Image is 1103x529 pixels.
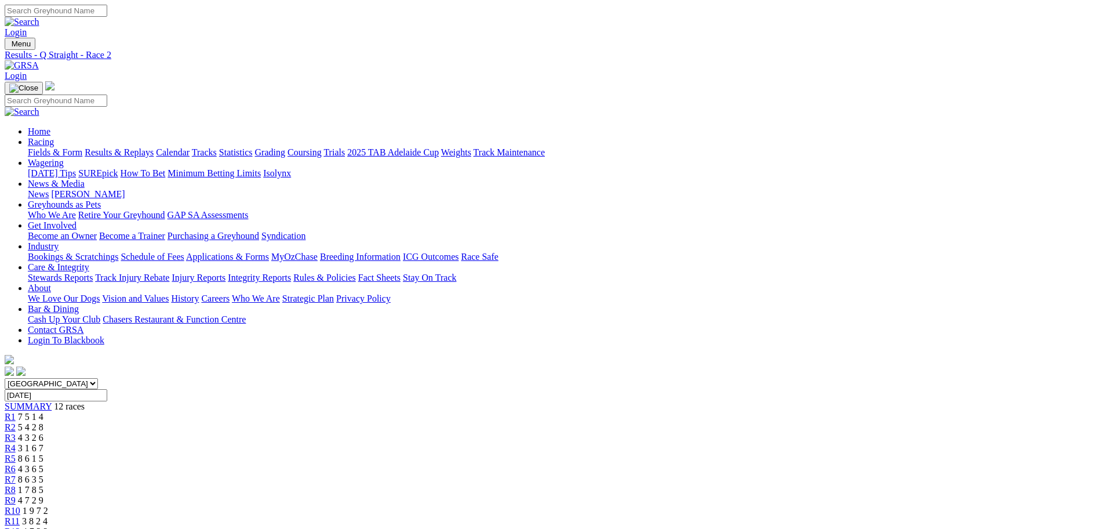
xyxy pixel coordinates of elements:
[168,231,259,241] a: Purchasing a Greyhound
[186,252,269,262] a: Applications & Forms
[320,252,401,262] a: Breeding Information
[78,168,118,178] a: SUREpick
[121,252,184,262] a: Schedule of Fees
[28,294,100,303] a: We Love Our Dogs
[282,294,334,303] a: Strategic Plan
[5,474,16,484] a: R7
[28,325,83,335] a: Contact GRSA
[5,412,16,422] a: R1
[51,189,125,199] a: [PERSON_NAME]
[461,252,498,262] a: Race Safe
[168,210,249,220] a: GAP SA Assessments
[28,294,1098,304] div: About
[5,443,16,453] a: R4
[28,273,93,282] a: Stewards Reports
[5,355,14,364] img: logo-grsa-white.png
[28,158,64,168] a: Wagering
[5,516,20,526] a: R11
[28,179,85,189] a: News & Media
[5,422,16,432] span: R2
[219,147,253,157] a: Statistics
[5,50,1098,60] a: Results - Q Straight - Race 2
[5,82,43,95] button: Toggle navigation
[45,81,54,90] img: logo-grsa-white.png
[171,294,199,303] a: History
[28,262,89,272] a: Care & Integrity
[358,273,401,282] a: Fact Sheets
[168,168,261,178] a: Minimum Betting Limits
[5,95,107,107] input: Search
[5,464,16,474] a: R6
[336,294,391,303] a: Privacy Policy
[28,314,100,324] a: Cash Up Your Club
[5,17,39,27] img: Search
[5,506,20,516] a: R10
[28,147,82,157] a: Fields & Form
[28,283,51,293] a: About
[103,314,246,324] a: Chasers Restaurant & Function Centre
[102,294,169,303] a: Vision and Values
[261,231,305,241] a: Syndication
[121,168,166,178] a: How To Bet
[54,401,85,411] span: 12 races
[28,252,118,262] a: Bookings & Scratchings
[18,495,43,505] span: 4 7 2 9
[403,252,458,262] a: ICG Outcomes
[28,241,59,251] a: Industry
[5,71,27,81] a: Login
[403,273,456,282] a: Stay On Track
[18,485,43,495] span: 1 7 8 5
[271,252,318,262] a: MyOzChase
[5,433,16,443] a: R3
[18,412,43,422] span: 7 5 1 4
[5,485,16,495] a: R8
[5,454,16,463] a: R5
[287,147,322,157] a: Coursing
[28,220,77,230] a: Get Involved
[5,495,16,505] a: R9
[28,252,1098,262] div: Industry
[28,335,104,345] a: Login To Blackbook
[293,273,356,282] a: Rules & Policies
[78,210,165,220] a: Retire Your Greyhound
[28,304,79,314] a: Bar & Dining
[23,506,48,516] span: 1 9 7 2
[474,147,545,157] a: Track Maintenance
[18,433,43,443] span: 4 3 2 6
[28,210,1098,220] div: Greyhounds as Pets
[95,273,169,282] a: Track Injury Rebate
[5,107,39,117] img: Search
[18,454,43,463] span: 8 6 1 5
[156,147,190,157] a: Calendar
[99,231,165,241] a: Become a Trainer
[5,5,107,17] input: Search
[28,168,76,178] a: [DATE] Tips
[441,147,471,157] a: Weights
[28,189,49,199] a: News
[192,147,217,157] a: Tracks
[172,273,225,282] a: Injury Reports
[18,464,43,474] span: 4 3 6 5
[5,38,35,50] button: Toggle navigation
[5,401,52,411] a: SUMMARY
[28,314,1098,325] div: Bar & Dining
[18,474,43,484] span: 8 6 3 5
[22,516,48,526] span: 3 8 2 4
[9,84,38,93] img: Close
[18,422,43,432] span: 5 4 2 8
[85,147,154,157] a: Results & Replays
[5,389,107,401] input: Select date
[5,367,14,376] img: facebook.svg
[16,367,26,376] img: twitter.svg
